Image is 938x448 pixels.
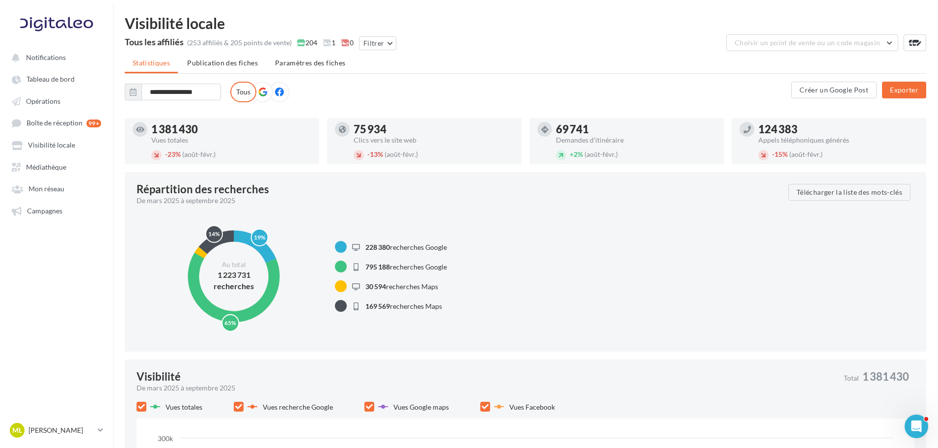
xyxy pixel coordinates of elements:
span: (août-févr.) [182,150,216,158]
span: Boîte de réception [27,119,83,127]
span: Vues recherche Google [263,403,333,411]
a: Visibilité locale [6,136,107,153]
div: Vues totales [151,137,311,144]
a: Médiathèque [6,158,107,176]
span: 228 380 [365,243,390,251]
span: Mon réseau [28,185,64,193]
a: Campagnes [6,202,107,219]
span: 30 594 [365,282,386,291]
div: Visibilité locale [125,16,926,30]
span: Visibilité locale [28,141,75,149]
button: Filtrer [359,36,396,50]
div: Visibilité [137,371,181,382]
span: Total [844,375,859,382]
div: Tous les affiliés [125,37,184,46]
span: - [165,150,167,158]
span: (août-févr.) [584,150,618,158]
span: Publication des fiches [187,59,258,67]
span: - [367,150,370,158]
span: recherches Maps [365,282,438,291]
span: 204 [297,38,317,48]
span: Paramètres des fiches [275,59,345,67]
a: ML [PERSON_NAME] [8,421,105,440]
span: 2% [570,150,583,158]
div: Répartition des recherches [137,184,269,195]
a: Tableau de bord [6,70,107,88]
a: Opérations [6,92,107,110]
div: Demandes d'itinéraire [556,137,716,144]
button: Télécharger la liste des mots-clés [788,184,910,201]
iframe: Intercom live chat [905,415,928,438]
div: 124 383 [758,124,918,135]
span: 13% [367,150,383,158]
div: 1 381 430 [151,124,311,135]
button: Exporter [882,82,926,98]
div: Clics vers le site web [354,137,514,144]
div: Appels téléphoniques générés [758,137,918,144]
button: Choisir un point de vente ou un code magasin [726,34,898,51]
span: Vues totales [166,403,202,411]
span: Notifications [26,53,66,61]
div: De mars 2025 à septembre 2025 [137,383,836,393]
div: 99+ [86,119,101,127]
text: 300k [158,434,173,443]
label: Tous [230,82,256,102]
span: Vues Facebook [509,403,555,411]
span: ML [12,425,22,435]
span: Opérations [26,97,60,105]
span: 23% [165,150,181,158]
span: 795 188 [365,263,390,271]
span: Campagnes [27,207,62,215]
span: - [772,150,774,158]
span: recherches Google [365,243,447,251]
div: De mars 2025 à septembre 2025 [137,196,780,206]
span: 169 569 [365,302,390,310]
div: (253 affiliés & 205 points de vente) [187,38,292,48]
button: Créer un Google Post [791,82,877,98]
span: Médiathèque [26,163,66,171]
span: (août-févr.) [385,150,418,158]
div: 75 934 [354,124,514,135]
span: 15% [772,150,788,158]
button: Notifications [6,48,103,66]
span: recherches Maps [365,302,442,310]
span: (août-févr.) [789,150,823,158]
a: Boîte de réception 99+ [6,114,107,132]
div: 69 741 [556,124,716,135]
span: 1 [323,38,335,48]
span: Vues Google maps [393,403,449,411]
span: 1 381 430 [862,371,909,382]
a: Mon réseau [6,179,107,197]
span: Tableau de bord [27,75,75,84]
span: Choisir un point de vente ou un code magasin [735,38,880,47]
p: [PERSON_NAME] [28,425,94,435]
span: 0 [341,38,354,48]
span: + [570,150,574,158]
span: recherches Google [365,263,447,271]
